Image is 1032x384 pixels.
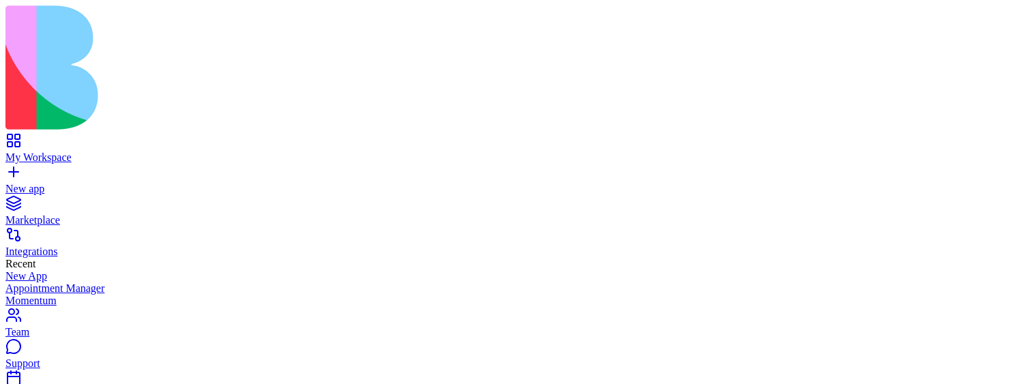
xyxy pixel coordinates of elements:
[5,270,1027,282] a: New App
[5,282,1027,295] a: Appointment Manager
[5,246,1027,258] div: Integrations
[5,326,1027,338] div: Team
[5,171,1027,195] a: New app
[5,345,1027,370] a: Support
[5,295,1027,307] a: Momentum
[5,139,1027,164] a: My Workspace
[5,233,1027,258] a: Integrations
[5,151,1027,164] div: My Workspace
[5,214,1027,226] div: Marketplace
[5,357,1027,370] div: Support
[5,5,554,130] img: logo
[5,314,1027,338] a: Team
[5,258,35,269] span: Recent
[5,183,1027,195] div: New app
[5,202,1027,226] a: Marketplace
